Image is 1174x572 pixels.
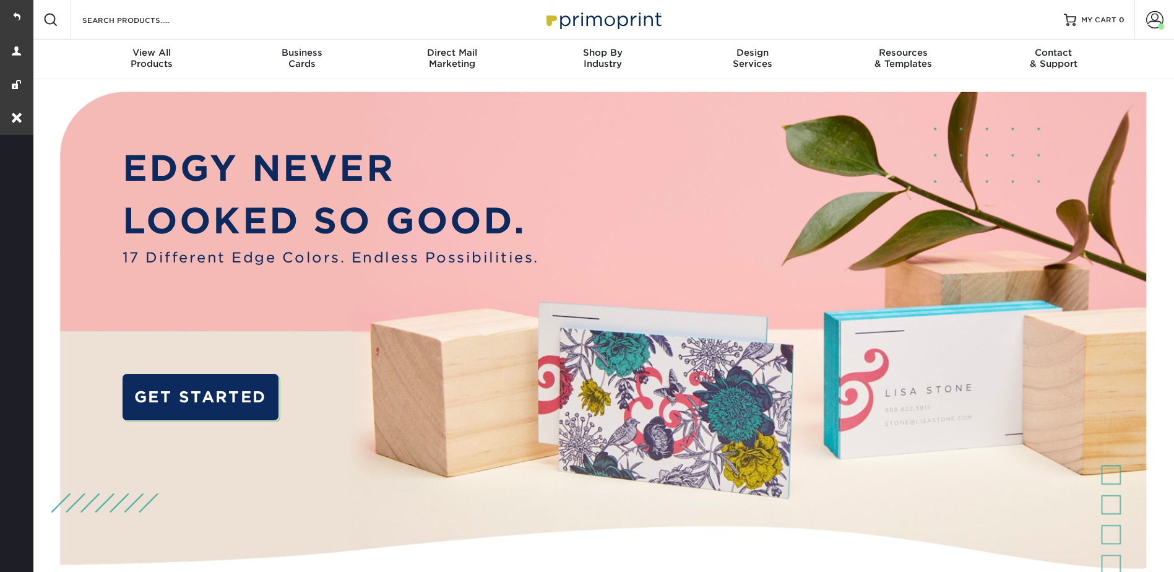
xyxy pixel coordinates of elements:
[978,40,1129,79] a: Contact& Support
[123,194,539,247] p: LOOKED SO GOOD.
[81,12,202,27] input: SEARCH PRODUCTS.....
[541,6,665,33] img: Primoprint
[828,47,978,58] span: Resources
[828,47,978,69] div: & Templates
[377,47,527,58] span: Direct Mail
[227,47,377,69] div: Cards
[77,40,227,79] a: View AllProducts
[678,47,828,58] span: Design
[77,47,227,69] div: Products
[377,47,527,69] div: Marketing
[678,40,828,79] a: DesignServices
[227,40,377,79] a: BusinessCards
[123,374,278,420] a: GET STARTED
[828,40,978,79] a: Resources& Templates
[377,40,527,79] a: Direct MailMarketing
[77,47,227,58] span: View All
[527,40,678,79] a: Shop ByIndustry
[1081,15,1116,25] span: MY CART
[527,47,678,58] span: Shop By
[1119,15,1124,24] span: 0
[123,142,539,194] p: EDGY NEVER
[527,47,678,69] div: Industry
[978,47,1129,69] div: & Support
[123,247,539,268] span: 17 Different Edge Colors. Endless Possibilities.
[227,47,377,58] span: Business
[678,47,828,69] div: Services
[978,47,1129,58] span: Contact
